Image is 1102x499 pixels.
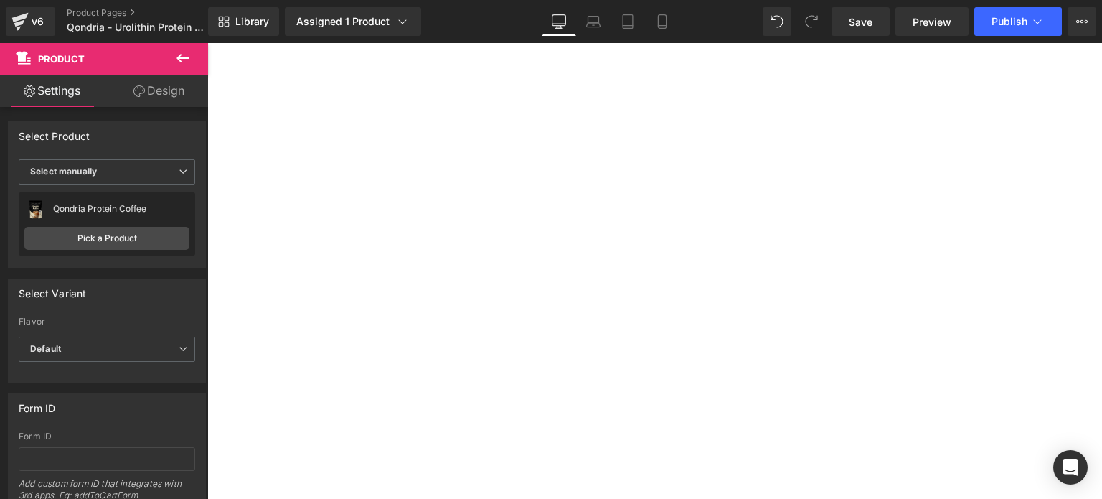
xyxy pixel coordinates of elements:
[542,7,576,36] a: Desktop
[24,227,189,250] a: Pick a Product
[895,7,969,36] a: Preview
[107,75,211,107] a: Design
[30,166,97,177] b: Select manually
[24,197,47,220] img: pImage
[29,12,47,31] div: v6
[53,204,189,214] div: Qondria Protein Coffee
[19,317,195,331] label: Flavor
[19,279,87,299] div: Select Variant
[67,22,204,33] span: Qondria - Urolithin Protein Coffee - Special Offer
[1053,450,1088,485] div: Open Intercom Messenger
[235,15,269,28] span: Library
[19,122,90,142] div: Select Product
[763,7,791,36] button: Undo
[974,7,1062,36] button: Publish
[611,7,645,36] a: Tablet
[67,7,232,19] a: Product Pages
[30,343,61,354] b: Default
[797,7,826,36] button: Redo
[19,432,195,442] div: Form ID
[296,14,410,29] div: Assigned 1 Product
[38,53,85,65] span: Product
[1068,7,1096,36] button: More
[576,7,611,36] a: Laptop
[849,14,872,29] span: Save
[645,7,679,36] a: Mobile
[6,7,55,36] a: v6
[19,394,55,414] div: Form ID
[992,16,1027,27] span: Publish
[208,7,279,36] a: New Library
[913,14,951,29] span: Preview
